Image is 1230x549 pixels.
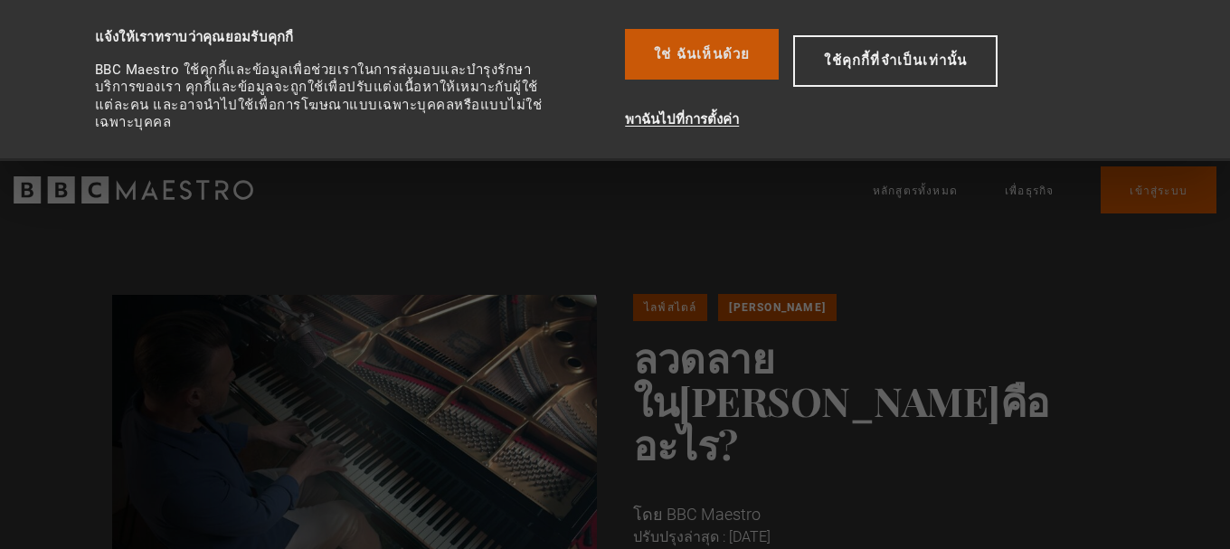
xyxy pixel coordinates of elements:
[625,29,779,80] button: ใช่ ฉันเห็นด้วย
[793,35,998,87] button: ใช้คุกกี้ที่จำเป็นเท่านั้น
[633,294,707,321] a: ไลฟ์สไตล์
[644,301,696,314] font: ไลฟ์สไตล์
[633,505,663,524] font: โดย
[633,528,771,545] font: ปรับปรุงล่าสุด : [DATE]
[873,182,958,200] a: หลักสูตรทั้งหมด
[873,166,1216,213] nav: หลัก
[95,62,543,131] font: BBC Maestro ใช้คุกกี้และข้อมูลเพื่อช่วยเราในการส่งมอบและบำรุงรักษาบริการของเรา คุกกี้และข้อมูลจะถ...
[1005,182,1054,200] a: เพื่อธุรกิจ
[1005,185,1054,197] font: เพื่อธุรกิจ
[625,111,739,128] font: พาฉันไปที่การตั้งค่า
[667,505,761,524] font: BBC Maestro
[625,109,1149,130] button: พาฉันไปที่การตั้งค่า
[824,52,967,69] font: ใช้คุกกี้ที่จำเป็นเท่านั้น
[14,176,253,204] svg: บีบีซี มาเอสโตร
[1130,185,1187,197] font: เข้าสู่ระบบ
[1101,166,1216,213] a: เข้าสู่ระบบ
[633,330,1049,470] font: ลวดลายใน[PERSON_NAME]คืออะไร?
[873,185,958,197] font: หลักสูตรทั้งหมด
[729,301,826,314] font: [PERSON_NAME]
[95,29,294,45] font: แจ้งให้เราทราบว่าคุณยอมรับคุกกี้
[718,294,837,321] a: [PERSON_NAME]
[654,46,750,62] font: ใช่ ฉันเห็นด้วย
